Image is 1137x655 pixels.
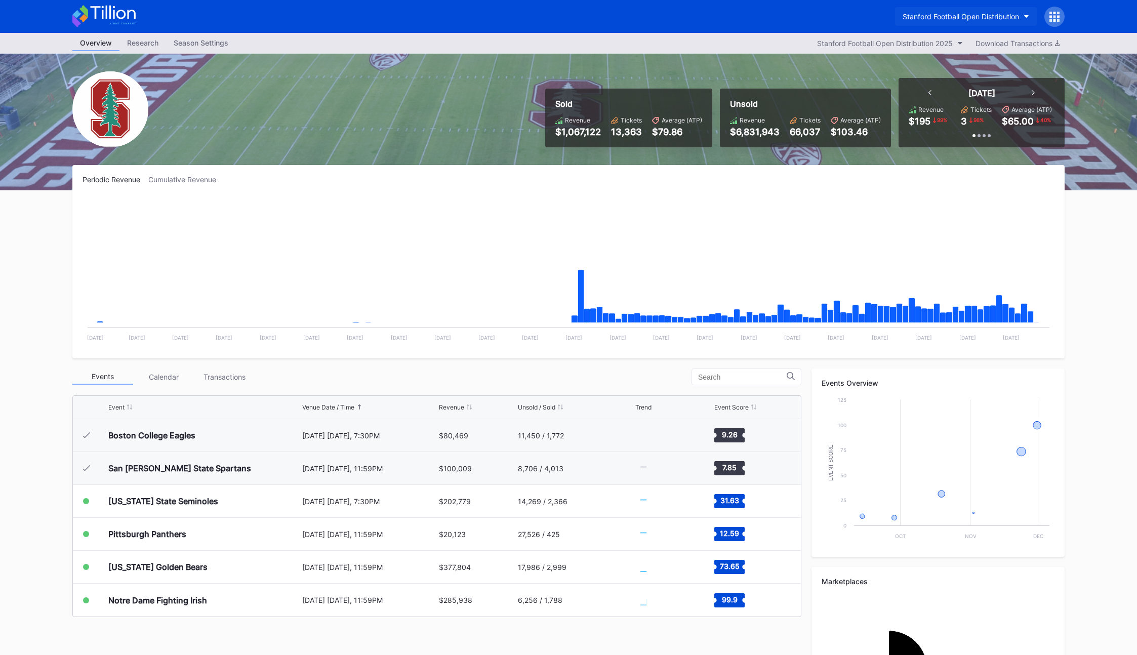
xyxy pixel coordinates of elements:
[698,373,787,381] input: Search
[741,335,757,341] text: [DATE]
[439,563,471,571] div: $377,804
[518,563,566,571] div: 17,986 / 2,999
[87,335,104,341] text: [DATE]
[439,431,468,440] div: $80,469
[903,12,1019,21] div: Stanford Football Open Distribution
[1033,533,1043,539] text: Dec
[119,35,166,51] a: Research
[565,116,590,124] div: Revenue
[133,369,194,385] div: Calendar
[915,335,932,341] text: [DATE]
[439,403,464,411] div: Revenue
[840,472,846,478] text: 50
[347,335,363,341] text: [DATE]
[714,403,749,411] div: Event Score
[697,335,713,341] text: [DATE]
[108,463,251,473] div: San [PERSON_NAME] State Spartans
[895,7,1037,26] button: Stanford Football Open Distribution
[302,431,436,440] div: [DATE] [DATE], 7:30PM
[828,335,844,341] text: [DATE]
[790,127,821,137] div: 66,037
[518,464,563,473] div: 8,706 / 4,013
[730,127,780,137] div: $6,831,943
[961,116,967,127] div: 3
[302,563,436,571] div: [DATE] [DATE], 11:59PM
[172,335,189,341] text: [DATE]
[108,529,186,539] div: Pittsburgh Panthers
[822,577,1054,586] div: Marketplaces
[1003,335,1020,341] text: [DATE]
[555,99,702,109] div: Sold
[828,444,834,481] text: Event Score
[970,106,992,113] div: Tickets
[166,35,236,50] div: Season Settings
[194,369,255,385] div: Transactions
[565,335,582,341] text: [DATE]
[610,335,626,341] text: [DATE]
[72,35,119,51] a: Overview
[822,395,1054,547] svg: Chart title
[817,39,953,48] div: Stanford Football Open Distribution 2025
[83,175,148,184] div: Periodic Revenue
[831,127,881,137] div: $103.46
[439,497,471,506] div: $202,779
[970,36,1065,50] button: Download Transactions
[840,497,846,503] text: 25
[518,431,564,440] div: 11,450 / 1,772
[108,562,208,572] div: [US_STATE] Golden Bears
[302,530,436,539] div: [DATE] [DATE], 11:59PM
[439,530,466,539] div: $20,123
[740,116,765,124] div: Revenue
[895,533,906,539] text: Oct
[260,335,276,341] text: [DATE]
[721,595,737,603] text: 99.9
[555,127,601,137] div: $1,067,122
[838,422,846,428] text: 100
[1011,106,1052,113] div: Average (ATP)
[1002,116,1034,127] div: $65.00
[635,554,666,580] svg: Chart title
[302,497,436,506] div: [DATE] [DATE], 7:30PM
[972,116,985,124] div: 98 %
[720,496,739,505] text: 31.63
[976,39,1060,48] div: Download Transactions
[72,369,133,385] div: Events
[522,335,539,341] text: [DATE]
[108,430,195,440] div: Boston College Eagles
[721,430,737,439] text: 9.26
[635,456,666,481] svg: Chart title
[518,596,562,604] div: 6,256 / 1,788
[303,335,320,341] text: [DATE]
[843,522,846,528] text: 0
[391,335,408,341] text: [DATE]
[108,595,207,605] div: Notre Dame Fighting Irish
[302,596,436,604] div: [DATE] [DATE], 11:59PM
[840,447,846,453] text: 75
[812,36,968,50] button: Stanford Football Open Distribution 2025
[799,116,821,124] div: Tickets
[302,464,436,473] div: [DATE] [DATE], 11:59PM
[918,106,944,113] div: Revenue
[108,403,125,411] div: Event
[968,88,995,98] div: [DATE]
[518,530,560,539] div: 27,526 / 425
[662,116,702,124] div: Average (ATP)
[909,116,930,127] div: $195
[838,397,846,403] text: 125
[621,116,642,124] div: Tickets
[119,35,166,50] div: Research
[872,335,888,341] text: [DATE]
[653,335,670,341] text: [DATE]
[635,403,652,411] div: Trend
[635,588,666,613] svg: Chart title
[784,335,801,341] text: [DATE]
[108,496,218,506] div: [US_STATE] State Seminoles
[719,562,739,570] text: 73.65
[611,127,642,137] div: 13,363
[302,403,354,411] div: Venue Date / Time
[83,196,1054,348] svg: Chart title
[652,127,702,137] div: $79.86
[730,99,881,109] div: Unsold
[840,116,881,124] div: Average (ATP)
[1039,116,1052,124] div: 40 %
